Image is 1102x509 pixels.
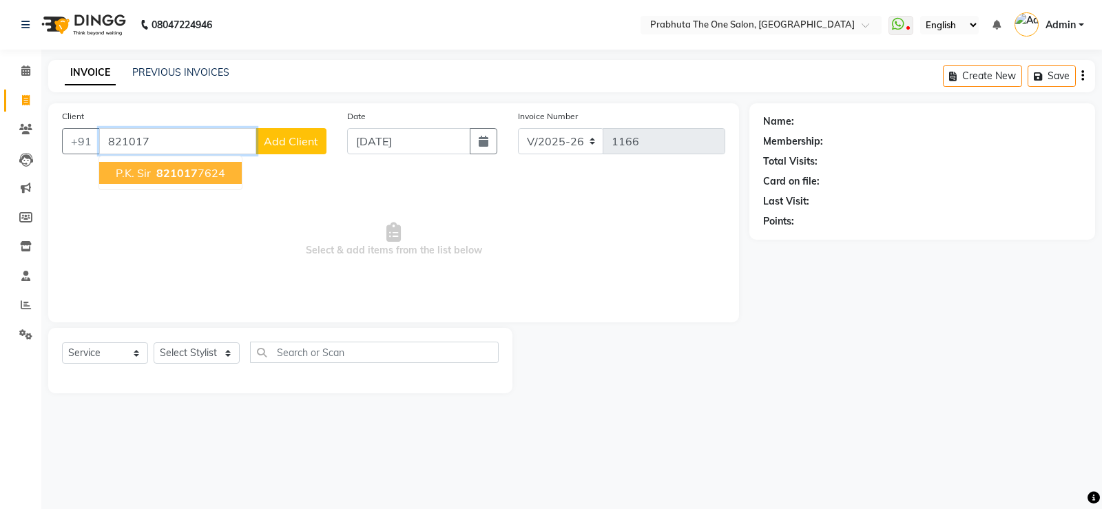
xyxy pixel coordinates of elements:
[264,134,318,148] span: Add Client
[62,110,84,123] label: Client
[763,114,794,129] div: Name:
[763,154,818,169] div: Total Visits:
[347,110,366,123] label: Date
[99,128,256,154] input: Search by Name/Mobile/Email/Code
[763,214,794,229] div: Points:
[518,110,578,123] label: Invoice Number
[763,174,820,189] div: Card on file:
[943,65,1022,87] button: Create New
[1015,12,1039,37] img: Admin
[62,128,101,154] button: +91
[256,128,326,154] button: Add Client
[116,166,151,180] span: p.k. sir
[250,342,499,363] input: Search or Scan
[763,134,823,149] div: Membership:
[1028,65,1076,87] button: Save
[154,166,225,180] ngb-highlight: 7624
[152,6,212,44] b: 08047224946
[156,166,198,180] span: 821017
[62,171,725,309] span: Select & add items from the list below
[763,194,809,209] div: Last Visit:
[1046,18,1076,32] span: Admin
[65,61,116,85] a: INVOICE
[35,6,129,44] img: logo
[132,66,229,79] a: PREVIOUS INVOICES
